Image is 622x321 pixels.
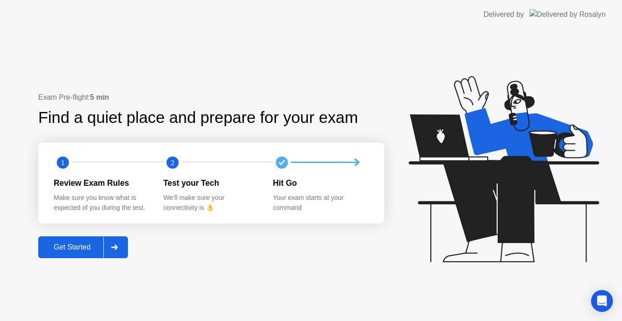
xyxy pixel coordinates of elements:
[38,106,359,130] div: Find a quiet place and prepare for your exam
[171,158,174,167] text: 2
[591,290,613,312] div: Open Intercom Messenger
[273,193,368,213] div: Your exam starts at your command
[90,93,109,101] b: 5 min
[54,177,149,189] div: Review Exam Rules
[61,158,65,167] text: 1
[530,9,606,20] img: Delivered by Rosalyn
[484,9,524,20] div: Delivered by
[273,177,368,189] div: Hit Go
[163,193,259,213] div: We’ll make sure your connectivity is 👌
[54,193,149,213] div: Make sure you know what is expected of you during the test.
[38,92,384,103] div: Exam Pre-flight:
[38,236,128,258] button: Get Started
[41,243,103,251] div: Get Started
[163,177,259,189] div: Test your Tech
